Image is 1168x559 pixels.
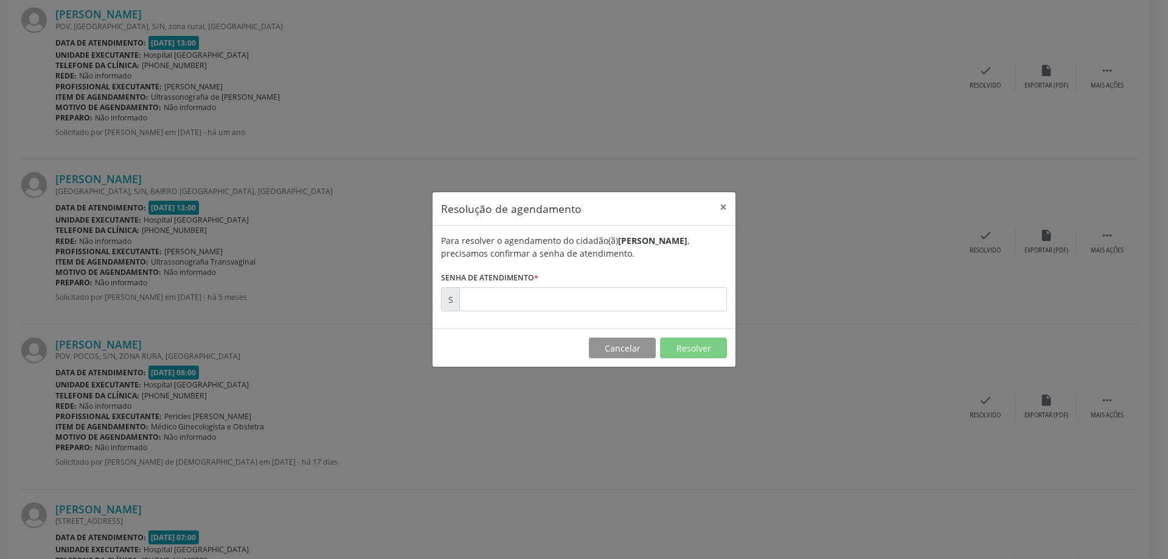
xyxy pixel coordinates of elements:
button: Resolver [660,338,727,358]
div: S [441,287,460,311]
button: Close [711,192,735,222]
h5: Resolução de agendamento [441,201,582,217]
b: [PERSON_NAME] [618,235,687,246]
label: Senha de atendimento [441,268,538,287]
button: Cancelar [589,338,656,358]
div: Para resolver o agendamento do cidadão(ã) , precisamos confirmar a senha de atendimento. [441,234,727,260]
